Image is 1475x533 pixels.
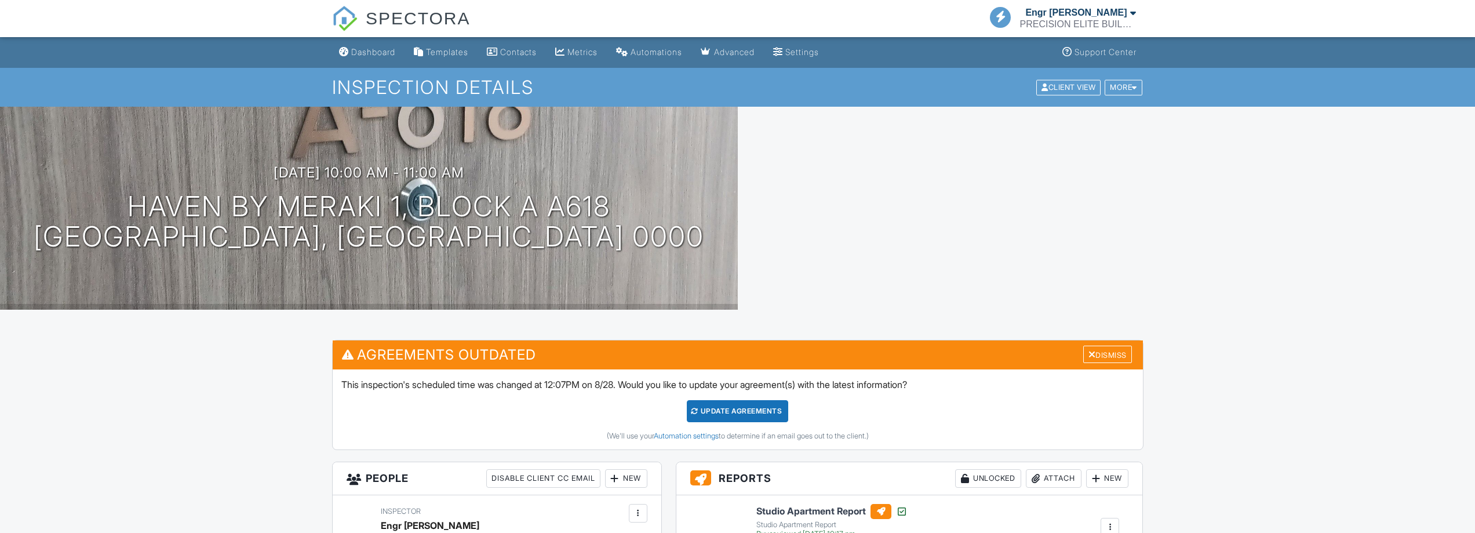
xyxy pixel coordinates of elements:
h3: Reports [676,462,1143,495]
div: Metrics [567,47,598,57]
a: Dashboard [334,42,400,63]
a: Contacts [482,42,541,63]
div: Update Agreements [687,400,788,422]
img: The Best Home Inspection Software - Spectora [332,6,358,31]
div: Advanced [714,47,755,57]
h1: Inspection Details [332,77,1143,97]
a: Automation settings [654,432,719,440]
div: Unlocked [955,469,1021,488]
h3: Agreements Outdated [333,340,1143,369]
div: New [605,469,647,488]
a: Support Center [1058,42,1141,63]
h1: Haven by Meraki 1, Block A A618 [GEOGRAPHIC_DATA], [GEOGRAPHIC_DATA] 0000 [34,191,704,253]
a: Client View [1035,82,1103,91]
div: Client View [1036,79,1101,95]
div: Dismiss [1083,346,1132,364]
div: Automations [631,47,682,57]
div: More [1105,79,1142,95]
div: This inspection's scheduled time was changed at 12:07PM on 8/28. Would you like to update your ag... [333,369,1143,449]
h3: People [333,462,661,495]
a: Metrics [551,42,602,63]
div: Settings [785,47,819,57]
h6: Studio Apartment Report [756,504,908,519]
h3: [DATE] 10:00 am - 11:00 am [274,165,464,180]
a: SPECTORA [332,17,471,39]
a: Advanced [696,42,759,63]
a: Settings [769,42,824,63]
span: SPECTORA [366,6,471,30]
div: Studio Apartment Report [756,520,908,530]
div: Contacts [500,47,537,57]
div: Support Center [1075,47,1137,57]
div: Dashboard [351,47,395,57]
div: Templates [426,47,468,57]
div: Engr [PERSON_NAME] [1025,7,1127,19]
div: New [1086,469,1128,488]
a: Automations (Basic) [611,42,687,63]
div: PRECISION ELITE BUILDING INSPECTION SERVICES L.L.C [1020,19,1136,30]
div: Disable Client CC Email [486,469,600,488]
a: Templates [409,42,473,63]
div: Attach [1026,469,1081,488]
div: (We'll use your to determine if an email goes out to the client.) [341,432,1134,441]
span: Inspector [381,507,421,516]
